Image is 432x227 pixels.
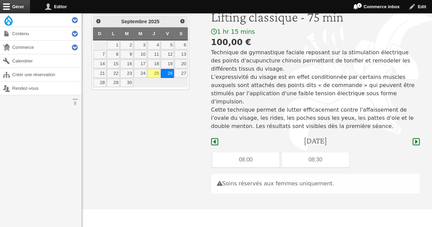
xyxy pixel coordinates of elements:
a: 26 [161,69,174,78]
span: Vendredi [166,31,169,36]
div: 1 hr 15 mins [211,28,420,36]
span: Septembre [121,19,147,24]
span: Jeudi [153,31,155,36]
a: 12 [161,50,174,59]
a: 28 [93,79,106,87]
a: 23 [120,69,133,78]
span: Mercredi [138,31,142,36]
a: 2 [120,41,133,49]
h4: [DATE] [304,136,327,146]
a: Suivant [178,17,186,26]
a: 27 [175,69,187,78]
a: 20 [175,59,187,68]
button: Orientation horizontale [68,95,82,109]
a: 13 [175,50,187,59]
span: Suivant [180,18,185,24]
a: 3 [134,41,147,49]
a: 11 [148,50,161,59]
a: 29 [107,79,120,87]
a: 17 [134,59,147,68]
a: 16 [120,59,133,68]
div: 08:00 [212,152,280,167]
a: 6 [175,41,187,49]
div: 08:30 [281,152,349,167]
a: 8 [107,50,120,59]
span: Précédent [96,18,101,24]
a: 14 [93,59,106,68]
a: 1 [107,41,120,49]
div: 100,00 € [211,36,420,48]
span: 1 [357,3,362,8]
div: Soins réservés aux femmes uniquement. [211,174,420,194]
a: 9 [120,50,133,59]
a: 4 [148,41,161,49]
span: Mardi [125,31,129,36]
span: Samedi [180,31,183,36]
span: 2025 [148,19,159,24]
span: Lundi [112,31,114,36]
a: 19 [161,59,174,68]
a: 5 [161,41,174,49]
h1: Lifting classique - 75 min [211,9,420,25]
a: 18 [148,59,161,68]
a: 30 [120,79,133,87]
a: 22 [107,69,120,78]
p: Technique de gymnastique faciale reposant sur la stimulation électrique des points d'acupuncture ... [211,48,420,130]
span: Dimanche [98,31,101,36]
a: 24 [134,69,147,78]
a: 7 [93,50,106,59]
a: 25 [148,69,161,78]
a: Précédent [94,17,103,26]
a: 21 [93,69,106,78]
a: 10 [134,50,147,59]
a: 15 [107,59,120,68]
